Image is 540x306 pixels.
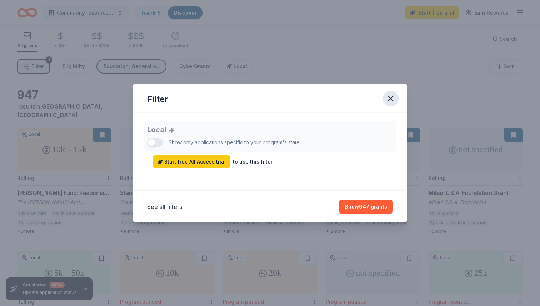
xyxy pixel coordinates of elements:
button: Show947 grants [339,200,393,214]
a: Start free All Access trial [153,155,230,168]
div: to use this filter. [233,157,274,166]
button: See all filters [147,202,182,211]
span: Start free All Access trial [157,157,226,166]
div: Filter [147,94,168,105]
